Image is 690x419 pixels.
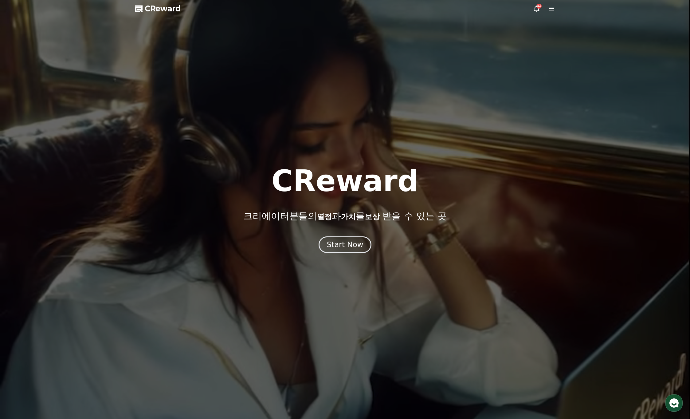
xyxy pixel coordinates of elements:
[319,243,372,248] a: Start Now
[317,212,332,221] span: 열정
[327,240,363,250] div: Start Now
[56,204,64,209] span: 대화
[341,212,356,221] span: 가치
[79,195,118,210] a: 설정
[19,204,23,209] span: 홈
[243,211,447,222] p: 크리에이터분들의 과 를 받을 수 있는 곳
[319,236,372,253] button: Start Now
[533,5,540,12] a: 44
[271,166,418,196] h1: CReward
[2,195,41,210] a: 홈
[95,204,102,209] span: 설정
[537,4,542,9] div: 44
[41,195,79,210] a: 대화
[365,212,380,221] span: 보상
[145,4,181,14] span: CReward
[135,4,181,14] a: CReward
